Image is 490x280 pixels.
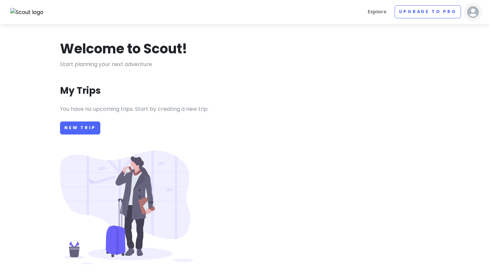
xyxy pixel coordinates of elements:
[365,5,389,18] a: Explore
[395,5,461,18] a: Upgrade to Pro
[60,121,100,134] a: New Trip
[10,8,44,17] img: Scout logo
[60,40,187,57] h1: Welcome to Scout!
[60,60,430,69] p: Start planning your next adventure
[60,151,193,264] img: Person with luggage at airport
[466,5,480,19] img: User profile
[60,105,430,113] p: You have no upcoming trips. Start by creating a new trip.
[60,85,101,97] h3: My Trips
